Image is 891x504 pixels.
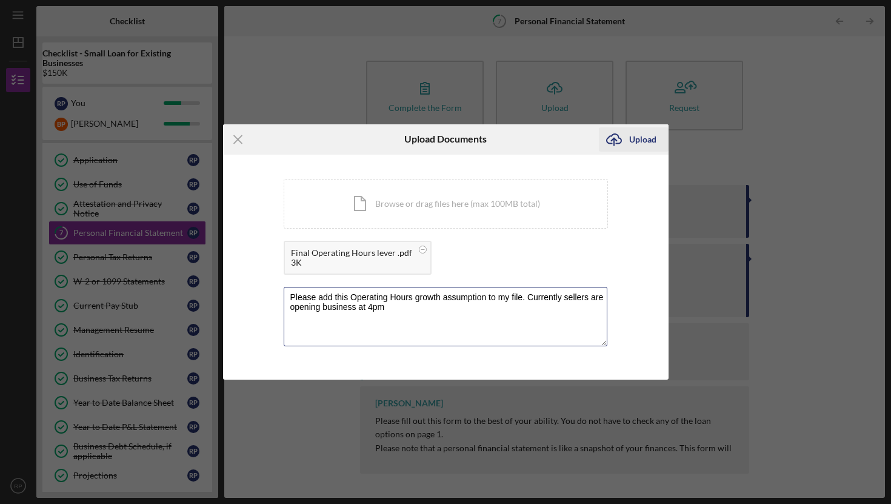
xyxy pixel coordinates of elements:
div: 3K [291,258,412,267]
textarea: Please add this Operating Hours growth assumption to my file. Currently sellers are opening busin... [284,287,607,346]
div: Final Operating Hours lever .pdf [291,248,412,258]
div: Upload [629,127,656,152]
button: Upload [599,127,669,152]
h6: Upload Documents [404,133,487,144]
